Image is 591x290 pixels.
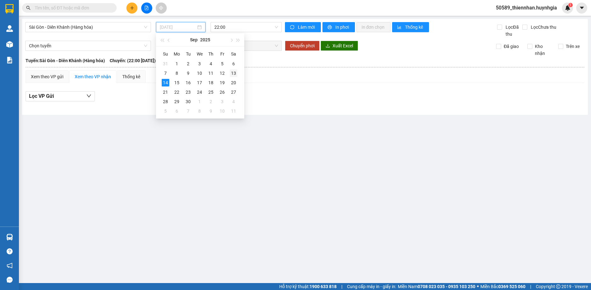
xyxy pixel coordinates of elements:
td: 2025-09-04 [205,59,217,68]
span: message [7,277,13,283]
td: 2025-09-20 [228,78,239,87]
td: 2025-09-07 [160,68,171,78]
span: | [530,283,531,290]
div: 16 [184,79,192,86]
div: 5 [218,60,226,68]
span: file-add [144,6,149,10]
div: 5 [162,107,169,115]
img: icon-new-feature [565,5,571,11]
div: 3 [196,60,203,68]
input: 14/09/2025 [160,24,196,31]
div: 9 [184,69,192,77]
td: 2025-09-16 [183,78,194,87]
div: 8 [196,107,203,115]
div: 11 [230,107,237,115]
td: 2025-09-02 [183,59,194,68]
sup: 1 [568,3,573,7]
strong: 1900 633 818 [310,284,337,289]
div: Thống kê [122,73,140,80]
strong: 0369 525 060 [498,284,525,289]
td: 2025-08-31 [160,59,171,68]
img: logo-vxr [5,4,14,14]
span: notification [7,263,13,269]
td: 2025-09-25 [205,87,217,97]
div: 27 [230,88,237,96]
div: 6 [173,107,181,115]
span: aim [159,6,163,10]
div: 26 [218,88,226,96]
span: search [26,6,31,10]
td: 2025-10-10 [217,106,228,116]
td: 2025-10-09 [205,106,217,116]
span: Miền Nam [398,283,475,290]
td: 2025-09-01 [171,59,183,68]
span: 1 [569,3,571,7]
td: 2025-09-17 [194,78,205,87]
div: 18 [207,79,215,86]
td: 2025-09-23 [183,87,194,97]
div: 4 [230,98,237,105]
span: down [86,93,91,98]
th: Sa [228,49,239,59]
div: 19 [218,79,226,86]
th: Th [205,49,217,59]
span: 50589_thiennhan.huynhgia [491,4,562,12]
th: Fr [217,49,228,59]
div: 11 [207,69,215,77]
th: Su [160,49,171,59]
td: 2025-10-06 [171,106,183,116]
th: We [194,49,205,59]
button: file-add [141,3,152,14]
span: bar-chart [397,25,403,30]
span: Chọn tuyến [29,41,147,50]
button: Chuyển phơi [285,41,320,51]
button: aim [156,3,167,14]
span: 22:00 [214,22,278,32]
div: 7 [162,69,169,77]
td: 2025-09-18 [205,78,217,87]
div: 14 [162,79,169,86]
td: 2025-09-09 [183,68,194,78]
td: 2025-09-15 [171,78,183,87]
td: 2025-09-19 [217,78,228,87]
span: Chọn chuyến [214,41,278,50]
button: Lọc VP Gửi [26,91,95,101]
div: 2 [207,98,215,105]
span: Lọc VP Gửi [29,92,54,100]
div: 25 [207,88,215,96]
span: Chuyến: (22:00 [DATE]) [110,57,156,64]
td: 2025-09-12 [217,68,228,78]
div: 2 [184,60,192,68]
button: downloadXuất Excel [321,41,358,51]
span: sync [290,25,295,30]
button: bar-chartThống kê [392,22,429,32]
td: 2025-09-13 [228,68,239,78]
td: 2025-10-11 [228,106,239,116]
td: 2025-09-29 [171,97,183,106]
div: 22 [173,88,181,96]
span: copyright [556,284,560,289]
td: 2025-10-05 [160,106,171,116]
th: Tu [183,49,194,59]
div: 23 [184,88,192,96]
span: Lọc Đã thu [503,24,522,38]
div: 6 [230,60,237,68]
span: caret-down [579,5,585,11]
div: 8 [173,69,181,77]
button: caret-down [576,3,587,14]
div: 9 [207,107,215,115]
td: 2025-10-01 [194,97,205,106]
span: Cung cấp máy in - giấy in: [347,283,396,290]
td: 2025-10-04 [228,97,239,106]
td: 2025-10-03 [217,97,228,106]
span: Đã giao [501,43,521,50]
div: Xem theo VP gửi [31,73,63,80]
span: Làm mới [298,24,316,31]
b: Tuyến: Sài Gòn - Diên Khánh (Hàng hóa) [26,58,105,63]
span: printer [327,25,333,30]
div: 1 [196,98,203,105]
span: Sài Gòn - Diên Khánh (Hàng hóa) [29,22,147,32]
td: 2025-09-05 [217,59,228,68]
img: solution-icon [6,57,13,63]
div: 1 [173,60,181,68]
